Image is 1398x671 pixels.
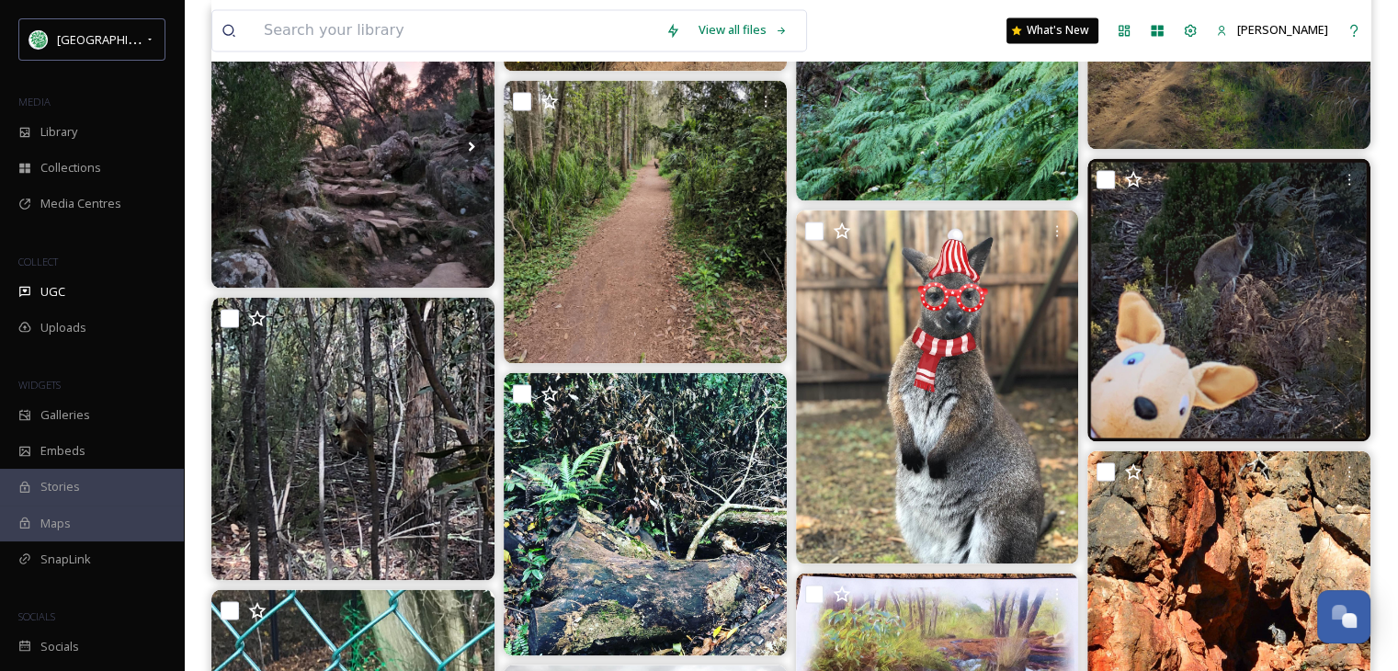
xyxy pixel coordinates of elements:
[40,123,77,141] span: Library
[255,10,656,51] input: Search your library
[796,17,1079,200] img: Where’s Wallaby? Spot the wallaby in all the green 🌱 #hiddenwallaby #wallaby #hidden #whereswalla...
[40,478,80,495] span: Stories
[1006,17,1098,43] a: What's New
[796,210,1079,563] img: Hi folks! Welcome to our game of #whereswallaby Can you see me amidst the dead old winter greener...
[1087,158,1370,441] img: #whereswallaby Catching up with cousin Bill. 🦘🦘#familyreunion #wallysfamily #theyreeverywhere #bu...
[504,372,787,655] img: Spot the rock wallaby #whereswallaby #rockwallaby #nature #wildlifewalks
[40,442,85,460] span: Embeds
[40,551,91,568] span: SnapLink
[57,30,174,48] span: [GEOGRAPHIC_DATA]
[40,283,65,301] span: UGC
[689,12,797,48] a: View all files
[504,80,787,363] img: i spy something in the distance.. #walkswithkj #earlymorningwalks #inthewetlands #northernbeaches...
[18,609,55,623] span: SOCIALS
[40,515,71,532] span: Maps
[18,95,51,108] span: MEDIA
[40,406,90,424] span: Galleries
[40,195,121,212] span: Media Centres
[29,30,48,49] img: Facebook%20Icon.png
[211,5,494,288] img: Zig Zag mornings. So good! #whereswallaby #fridayvibes #backintheswingofthings
[18,255,58,268] span: COLLECT
[1317,590,1370,643] button: Open Chat
[1207,12,1337,48] a: [PERSON_NAME]
[40,159,101,176] span: Collections
[211,297,494,580] img: Visiting the locals in their backyard today. A beautiful swamp wallaby (wallabia bicolour) and he...
[1237,21,1328,38] span: [PERSON_NAME]
[18,378,61,392] span: WIDGETS
[40,319,86,336] span: Uploads
[40,638,79,655] span: Socials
